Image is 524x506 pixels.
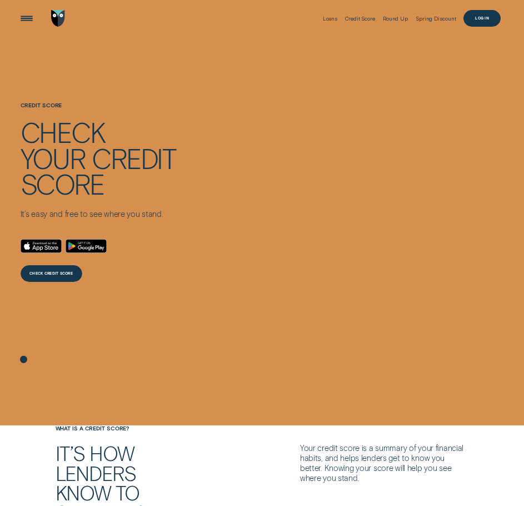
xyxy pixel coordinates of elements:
[21,239,62,253] a: Download on the App Store
[21,119,106,145] div: Check
[297,443,472,483] div: Your credit score is a summary of your financial habits, and helps lenders get to know you better...
[416,16,456,22] div: Spring Discount
[21,265,82,282] a: CHECK CREDIT SCORE
[21,119,176,196] h4: Check your credit score
[21,209,176,219] p: It’s easy and free to see where you stand.
[345,16,375,22] div: Credit Score
[21,102,176,119] h1: Credit Score
[323,16,338,22] div: Loans
[66,239,107,253] a: Android App on Google Play
[383,16,408,22] div: Round Up
[92,145,176,171] div: credit
[52,425,192,432] h4: What is a Credit Score?
[21,145,86,171] div: your
[18,10,35,27] button: Open Menu
[463,10,501,27] button: Log in
[475,17,489,20] div: Log in
[51,10,65,27] img: Wisr
[21,171,104,196] div: score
